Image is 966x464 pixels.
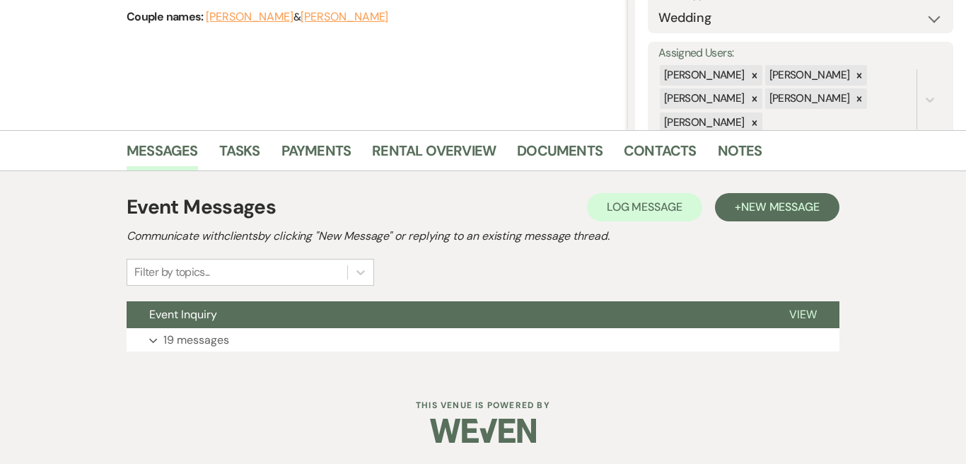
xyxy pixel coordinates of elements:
[281,139,351,170] a: Payments
[767,301,839,328] button: View
[206,10,388,24] span: &
[127,301,767,328] button: Event Inquiry
[163,331,229,349] p: 19 messages
[206,11,293,23] button: [PERSON_NAME]
[127,139,198,170] a: Messages
[741,199,820,214] span: New Message
[660,112,747,133] div: [PERSON_NAME]
[789,307,817,322] span: View
[715,193,839,221] button: +New Message
[127,9,206,24] span: Couple names:
[301,11,388,23] button: [PERSON_NAME]
[372,139,496,170] a: Rental Overview
[765,88,852,109] div: [PERSON_NAME]
[127,228,839,245] h2: Communicate with clients by clicking "New Message" or replying to an existing message thread.
[149,307,217,322] span: Event Inquiry
[624,139,697,170] a: Contacts
[430,406,536,456] img: Weven Logo
[607,199,682,214] span: Log Message
[718,139,762,170] a: Notes
[587,193,702,221] button: Log Message
[658,43,943,64] label: Assigned Users:
[127,328,839,352] button: 19 messages
[660,88,747,109] div: [PERSON_NAME]
[127,192,276,222] h1: Event Messages
[517,139,603,170] a: Documents
[219,139,260,170] a: Tasks
[660,65,747,86] div: [PERSON_NAME]
[134,264,210,281] div: Filter by topics...
[765,65,852,86] div: [PERSON_NAME]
